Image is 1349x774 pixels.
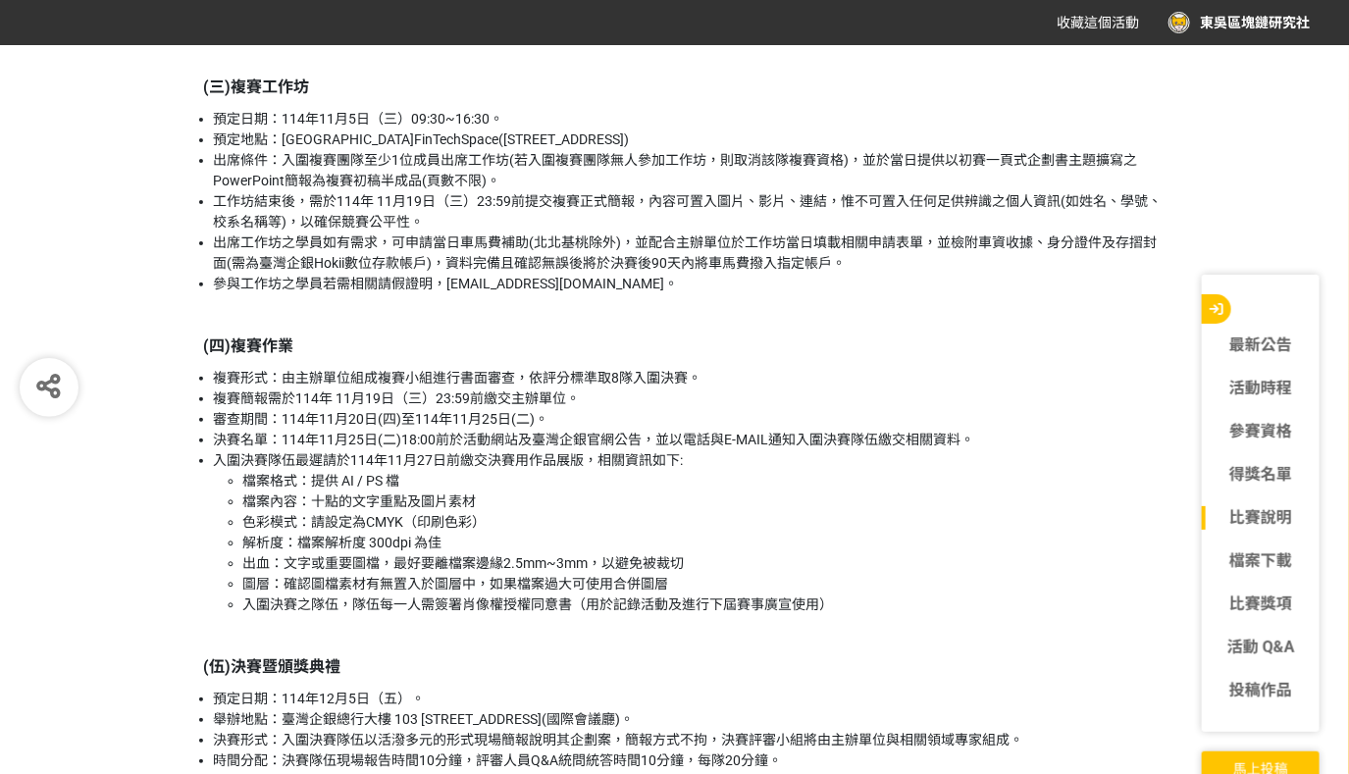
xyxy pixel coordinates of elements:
[214,191,1166,232] li: 工作坊結束後，需於114年 11月19日（三）23:59前提交複賽正式簡報，內容可置入圖片、影片、連結，惟不可置入任何足供辨識之個人資訊(如姓名、學號、校系名稱等)，以確保競賽公平性。
[1202,463,1320,487] a: 得獎名單
[243,594,1166,615] li: 入圍決賽之隊伍，隊伍每一人需簽署肖像權授權同意書（用於記錄活動及進行下屆賽事廣宣使用）
[243,553,1166,574] li: 出血：文字或重要圖檔，最好要離檔案邊緣2.5mm~3mm，以避免被裁切
[214,388,1166,409] li: 複賽簡報需於114年 11月19日（三）23:59前繳交主辦單位。
[1202,506,1320,530] a: 比賽說明
[1202,377,1320,400] a: 活動時程
[214,274,1166,294] li: 參與工作坊之學員若需相關請假證明，[EMAIL_ADDRESS][DOMAIN_NAME]。
[214,730,1166,750] li: 決賽形式：入圍決賽隊伍以活潑多元的形式現場簡報說明其企劃案，簡報方式不拘，決賽評審小組將由主辦單位與相關領域專家組成。
[1202,593,1320,616] a: 比賽獎項
[214,150,1166,191] li: 出席條件：入圍複賽團隊至少1位成員出席工作坊(若入圍複賽團隊無人參加工作坊，則取消該隊複賽資格)，並於當日提供以初賽一頁式企劃書主題擴寫之PowerPoint簡報為複賽初稿半成品(頁數不限)。
[1202,549,1320,573] a: 檔案下載
[204,336,294,355] strong: (四)複賽作業
[243,471,1166,491] li: 檔案格式：提供 AI / PS 檔
[1202,636,1320,659] a: 活動 Q&A
[214,368,1166,388] li: 複賽形式：由主辦單位組成複賽小組進行書面審查，依評分標準取8隊入圍決賽。
[214,129,1166,150] li: 預定地點：[GEOGRAPHIC_DATA]FinTechSpace([STREET_ADDRESS])
[214,109,1166,129] li: 預定日期：114年11月5日（三）09:30~16:30。
[204,657,341,676] strong: (伍)決賽暨頒獎典禮
[1057,15,1139,30] span: 收藏這個活動
[1202,334,1320,357] a: 最新公告
[214,409,1166,430] li: 審查期間：114年11月20日(四)至114年11月25日(二)。
[204,77,310,96] strong: (三)複賽工作坊
[214,689,1166,709] li: 預定日期：114年12月5日（五）。
[214,232,1166,274] li: 出席工作坊之學員如有需求，可申請當日車馬費補助(北北基桃除外)，並配合主辦單位於工作坊當日填載相關申請表單，並檢附車資收據、身分證件及存摺封面(需為臺灣企銀Hokii數位存款帳戶)，資料完備且確...
[1202,679,1320,702] a: 投稿作品
[243,533,1166,553] li: 解析度：檔案解析度 300dpi 為佳
[214,750,1166,771] li: 時間分配：決賽隊伍現場報告時間10分鐘，評審人員Q&A統問統答時間10分鐘，每隊20分鐘。
[1202,420,1320,443] a: 參賽資格
[243,512,1166,533] li: 色彩模式：請設定為CMYK（印刷色彩）
[243,574,1166,594] li: 圖層：確認圖檔素材有無置入於圖層中，如果檔案過大可使用合併圖層
[214,430,1166,450] li: 決賽名單：114年11月25日(二)18:00前於活動網站及臺灣企銀官網公告，並以電話與E-MAIL通知入圍決賽隊伍繳交相關資料。
[214,450,1166,615] li: 入圍決賽隊伍最遲請於114年11月27日前繳交決賽用作品展版，相關資訊如下:
[214,709,1166,730] li: 舉辦地點：臺灣企銀總行大樓 103 [STREET_ADDRESS](國際會議廳)。
[243,491,1166,512] li: 檔案內容：十點的文字重點及圖片素材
